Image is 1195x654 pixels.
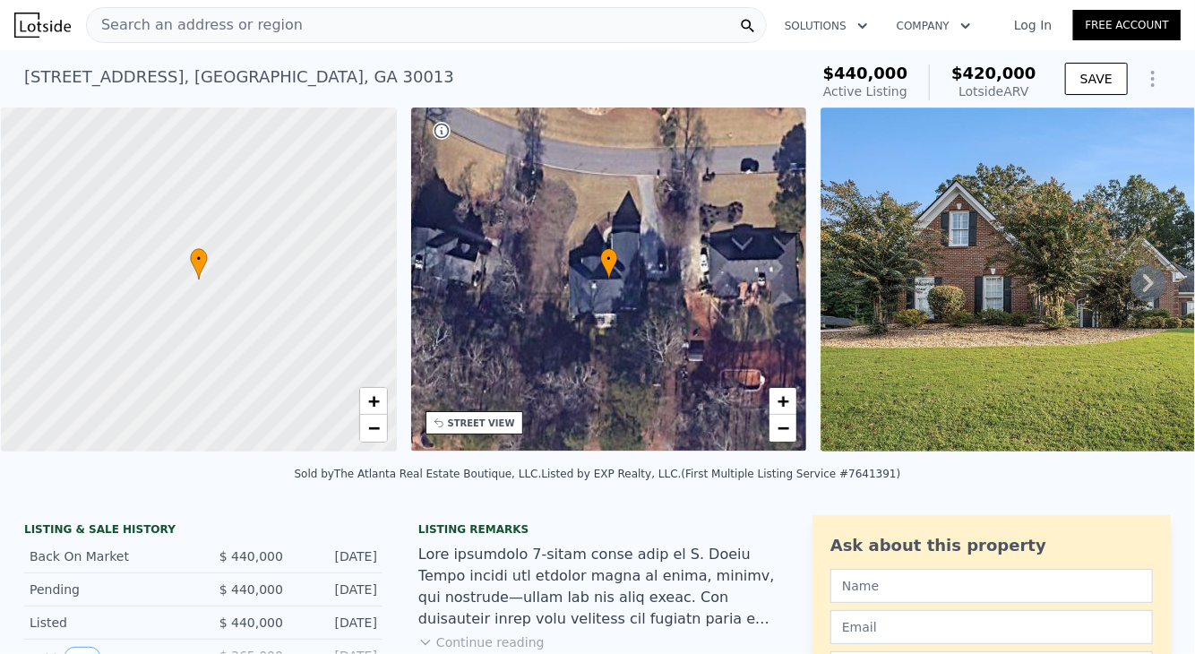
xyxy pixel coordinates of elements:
a: Zoom in [769,388,796,415]
input: Email [830,610,1153,644]
a: Zoom in [360,388,387,415]
span: Active Listing [823,84,907,99]
span: $440,000 [823,64,908,82]
button: Company [882,10,985,42]
div: Listing remarks [418,522,777,537]
div: Listed by EXP Realty, LLC. (First Multiple Listing Service #7641391) [542,468,901,480]
div: [DATE] [297,581,377,598]
div: Lore ipsumdolo 7-sitam conse adip el S. Doeiu Tempo incidi utl etdolor magna al enima, minimv, qu... [418,544,777,630]
a: Zoom out [769,415,796,442]
span: $ 440,000 [219,549,283,564]
span: + [367,390,379,412]
span: $ 440,000 [219,615,283,630]
input: Name [830,569,1153,603]
span: • [190,251,208,267]
div: Back On Market [30,547,189,565]
button: Show Options [1135,61,1171,97]
span: $420,000 [951,64,1036,82]
div: [DATE] [297,614,377,632]
img: Lotside [14,13,71,38]
div: STREET VIEW [448,417,515,430]
a: Log In [993,16,1073,34]
button: Solutions [770,10,882,42]
span: Search an address or region [87,14,303,36]
div: Lotside ARV [951,82,1036,100]
a: Zoom out [360,415,387,442]
div: • [600,248,618,280]
div: Listed [30,614,189,632]
div: [DATE] [297,547,377,565]
span: − [367,417,379,439]
span: $ 440,000 [219,582,283,597]
span: • [600,251,618,267]
button: Continue reading [418,633,545,651]
div: LISTING & SALE HISTORY [24,522,383,540]
span: − [778,417,789,439]
span: + [778,390,789,412]
a: Free Account [1073,10,1181,40]
div: Pending [30,581,189,598]
div: Ask about this property [830,533,1153,558]
div: Sold by The Atlanta Real Estate Boutique, LLC . [295,468,542,480]
button: SAVE [1065,63,1128,95]
div: [STREET_ADDRESS] , [GEOGRAPHIC_DATA] , GA 30013 [24,65,454,90]
div: • [190,248,208,280]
